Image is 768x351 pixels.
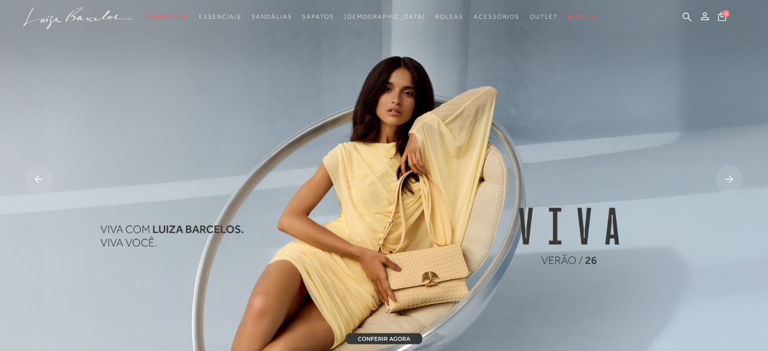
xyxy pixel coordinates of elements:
a: noSubCategoriesText [199,8,241,26]
a: noSubCategoriesText [251,8,292,26]
span: Essenciais [199,13,241,20]
a: BLOG LB [568,8,597,26]
span: 0 [723,10,730,17]
span: Sapatos [302,13,334,20]
span: [DEMOGRAPHIC_DATA] [344,13,426,20]
a: noSubCategoriesText [344,8,426,26]
span: Outlet [530,13,558,20]
span: Acessórios [474,13,520,20]
span: Verão Viva [145,13,189,20]
a: noSubCategoriesText [474,8,520,26]
span: Bolsas [435,13,464,20]
a: noSubCategoriesText [530,8,558,26]
a: noSubCategoriesText [302,8,334,26]
a: noSubCategoriesText [435,8,464,26]
span: Sandálias [251,13,292,20]
span: BLOG LB [568,13,597,20]
a: noSubCategoriesText [145,8,189,26]
button: 0 [715,11,729,25]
